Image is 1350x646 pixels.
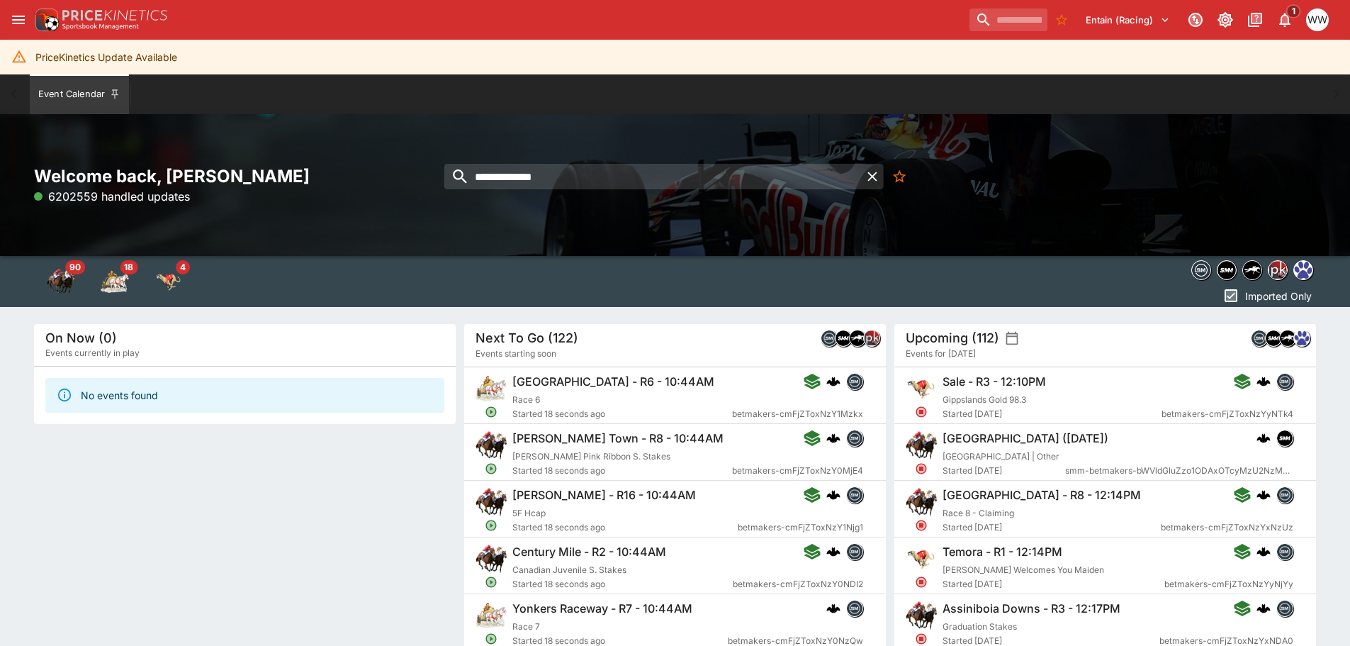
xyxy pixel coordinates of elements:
img: harness_racing [101,267,129,296]
div: samemeetingmulti [1265,330,1282,347]
div: pricekinetics [1268,260,1288,280]
img: Sportsbook Management [62,23,139,30]
div: Event type filters [34,256,196,307]
h5: Next To Go (122) [476,330,578,346]
svg: Closed [915,576,928,589]
img: logo-cerberus.svg [1256,601,1271,616]
h6: Assiniboia Downs - R3 - 12:17PM [943,601,1120,616]
img: horse_racing.png [906,430,937,461]
div: cerberus [826,488,840,502]
img: horse_racing.png [476,543,507,574]
button: settings [1005,331,1019,345]
button: Notifications [1272,7,1298,33]
img: harness_racing.png [476,600,507,631]
span: [PERSON_NAME] Pink Ribbon S. Stakes [512,451,670,462]
div: betmakers [1251,330,1268,347]
div: No events found [81,382,158,408]
div: samemeetingmulti [1217,260,1237,280]
button: William Wallace [1302,4,1333,35]
img: PriceKinetics Logo [31,6,60,34]
span: Started [DATE] [943,464,1065,478]
span: betmakers-cmFjZToxNzYyNjYy [1164,577,1293,591]
img: logo-cerberus.svg [1256,488,1271,502]
p: Imported Only [1245,289,1312,303]
span: betmakers-cmFjZToxNzYyNTk4 [1161,407,1293,421]
button: Toggle light/dark mode [1213,7,1238,33]
span: Canadian Juvenile S. Stakes [512,564,626,575]
span: 18 [120,260,137,274]
h5: Upcoming (112) [906,330,999,346]
span: betmakers-cmFjZToxNzY1Mzkx [732,407,863,421]
img: horse_racing.png [476,430,507,461]
img: horse_racing [47,267,75,296]
div: Greyhound Racing [154,267,183,296]
svg: Closed [915,406,928,418]
span: 90 [65,260,85,274]
img: grnz.png [1294,330,1310,346]
div: grnz [1293,260,1313,280]
span: Race 7 [512,621,540,632]
span: Race 6 [512,394,540,405]
input: search [969,9,1047,31]
div: Harness Racing [101,267,129,296]
div: nztr [1279,330,1296,347]
div: cerberus [826,431,840,445]
img: horse_racing.png [906,600,937,631]
div: betmakers [846,430,863,447]
img: grnz.png [1294,261,1312,279]
h6: [PERSON_NAME] - R16 - 10:44AM [512,488,696,503]
img: betmakers.png [847,430,862,446]
img: greyhound_racing.png [906,543,937,574]
input: search [444,164,861,189]
h6: Yonkers Raceway - R7 - 10:44AM [512,601,692,616]
img: betmakers.png [847,487,862,503]
div: betmakers [1276,543,1293,560]
img: betmakers.png [1277,601,1293,616]
span: 4 [176,260,190,274]
div: pricekinetics [863,330,880,347]
span: Started [DATE] [943,407,1161,421]
img: greyhound_racing.png [906,373,937,404]
div: nztr [849,330,866,347]
svg: Closed [915,462,928,475]
svg: Closed [915,519,928,532]
img: betmakers.png [1192,261,1210,279]
span: betmakers-cmFjZToxNzYxNzUz [1161,520,1293,535]
div: samemeetingmulti [1276,430,1293,447]
span: Started [DATE] [943,520,1161,535]
img: samemeetingmulti.png [1217,261,1236,279]
div: cerberus [1256,545,1271,559]
span: Started 18 seconds ago [512,577,733,591]
img: betmakers.png [1251,330,1267,346]
span: Events currently in play [45,346,140,360]
svg: Open [485,462,497,475]
img: samemeetingmulti.png [1266,330,1281,346]
img: logo-cerberus.svg [826,431,840,445]
h6: Sale - R3 - 12:10PM [943,374,1046,389]
img: logo-cerberus.svg [826,488,840,502]
h6: [GEOGRAPHIC_DATA] - R8 - 12:14PM [943,488,1141,503]
span: Graduation Stakes [943,621,1017,632]
h6: [GEOGRAPHIC_DATA] ([DATE]) [943,431,1108,446]
div: PriceKinetics Update Available [35,44,177,70]
img: betmakers.png [1277,544,1293,559]
svg: Open [485,519,497,532]
span: Started 18 seconds ago [512,520,738,535]
span: [GEOGRAPHIC_DATA] | Other [943,451,1059,462]
h6: [GEOGRAPHIC_DATA] - R6 - 10:44AM [512,374,714,389]
img: betmakers.png [847,544,862,559]
h2: Welcome back, [PERSON_NAME] [34,165,456,187]
img: harness_racing.png [476,373,507,404]
span: betmakers-cmFjZToxNzY0MjE4 [732,464,863,478]
div: William Wallace [1306,9,1329,31]
div: betmakers [821,330,838,347]
img: nztr.png [1280,330,1295,346]
h6: [PERSON_NAME] Town - R8 - 10:44AM [512,431,724,446]
span: smm-betmakers-bWVldGluZzo1ODAxOTcyMzU2NzM3OTM0MTk [1065,464,1293,478]
img: samemeetingmulti.png [1277,430,1293,446]
button: open drawer [6,7,31,33]
img: horse_racing.png [476,486,507,518]
img: logo-cerberus.svg [826,601,840,616]
div: samemeetingmulti [835,330,852,347]
div: betmakers [1276,486,1293,503]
